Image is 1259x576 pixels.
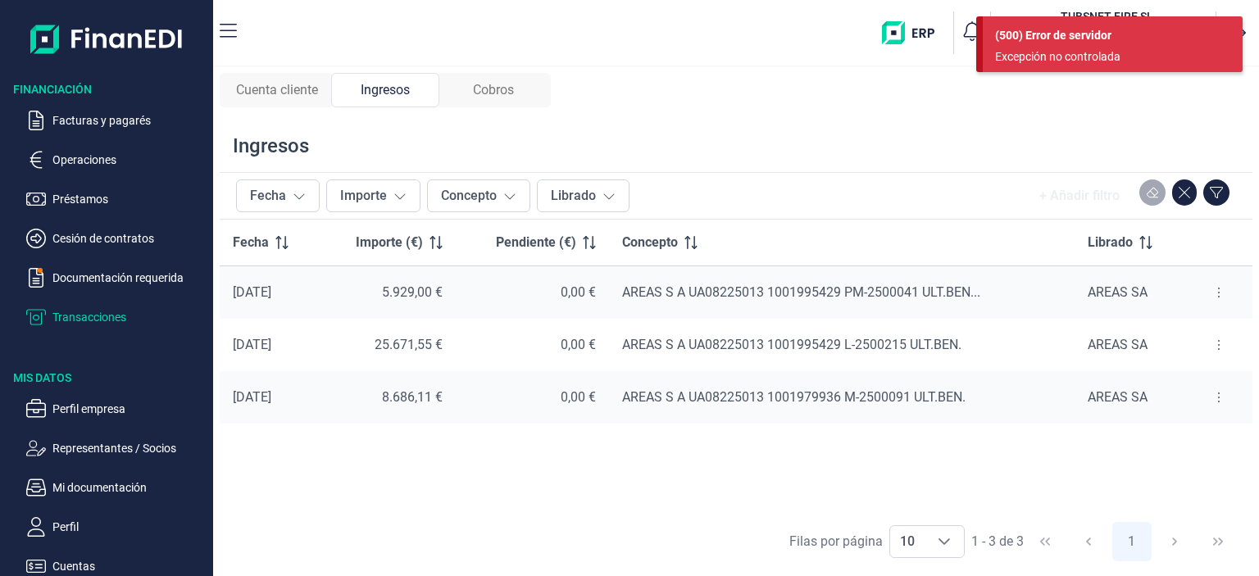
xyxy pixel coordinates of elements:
[995,27,1230,44] div: (500) Error de servidor
[26,111,207,130] button: Facturas y pagarés
[537,179,629,212] button: Librado
[361,80,410,100] span: Ingresos
[925,526,964,557] div: Choose
[26,399,207,419] button: Perfil empresa
[26,268,207,288] button: Documentación requerida
[995,48,1218,66] div: Excepción no controlada
[26,307,207,327] button: Transacciones
[26,556,207,576] button: Cuentas
[52,399,207,419] p: Perfil empresa
[622,389,966,405] span: AREAS S A UA08225013 1001979936 M-2500091 ULT.BEN.
[52,517,207,537] p: Perfil
[427,179,530,212] button: Concepto
[233,233,269,252] span: Fecha
[1088,233,1133,252] span: Librado
[52,478,207,497] p: Mi documentación
[26,478,207,497] button: Mi documentación
[890,526,925,557] span: 10
[52,189,207,209] p: Préstamos
[26,150,207,170] button: Operaciones
[326,179,420,212] button: Importe
[789,532,883,551] div: Filas por página
[496,233,576,252] span: Pendiente (€)
[331,73,439,107] div: Ingresos
[26,517,207,537] button: Perfil
[30,13,184,65] img: Logo de aplicación
[52,307,207,327] p: Transacciones
[1112,522,1152,561] button: Page 1
[52,438,207,458] p: Representantes / Socios
[473,80,514,100] span: Cobros
[469,337,596,353] div: 0,00 €
[52,268,207,288] p: Documentación requerida
[52,556,207,576] p: Cuentas
[1088,389,1171,406] div: AREAS SA
[52,229,207,248] p: Cesión de contratos
[439,73,548,107] div: Cobros
[233,337,306,353] div: [DATE]
[469,389,596,406] div: 0,00 €
[1088,284,1171,301] div: AREAS SA
[1025,522,1065,561] button: First Page
[236,179,320,212] button: Fecha
[52,150,207,170] p: Operaciones
[622,233,678,252] span: Concepto
[882,21,947,44] img: erp
[622,337,961,352] span: AREAS S A UA08225013 1001995429 L-2500215 ULT.BEN.
[1030,8,1183,25] h3: TUBSNET FIRE SL
[1155,522,1194,561] button: Next Page
[998,8,1209,57] button: TUTUBSNET FIRE SL[PERSON_NAME] Garrido Campins(B67089441)
[26,189,207,209] button: Préstamos
[1198,522,1238,561] button: Last Page
[26,438,207,458] button: Representantes / Socios
[233,389,306,406] div: [DATE]
[233,284,306,301] div: [DATE]
[332,337,443,353] div: 25.671,55 €
[469,284,596,301] div: 0,00 €
[26,229,207,248] button: Cesión de contratos
[1088,337,1171,353] div: AREAS SA
[332,284,443,301] div: 5.929,00 €
[236,80,318,100] span: Cuenta cliente
[971,535,1024,548] span: 1 - 3 de 3
[332,389,443,406] div: 8.686,11 €
[1069,522,1108,561] button: Previous Page
[233,133,309,159] div: Ingresos
[223,73,331,107] div: Cuenta cliente
[622,284,980,300] span: AREAS S A UA08225013 1001995429 PM-2500041 ULT.BEN...
[356,233,423,252] span: Importe (€)
[52,111,207,130] p: Facturas y pagarés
